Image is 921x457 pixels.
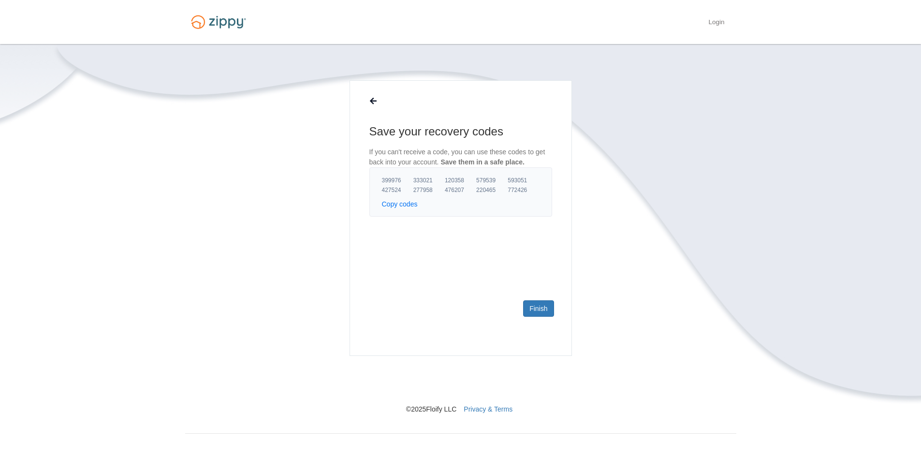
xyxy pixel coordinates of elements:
span: Save them in a safe place. [440,158,525,166]
button: Copy codes [382,199,418,209]
nav: © 2025 Floify LLC [185,356,736,414]
span: 277958 [413,186,445,194]
span: 593051 [508,177,539,184]
a: Privacy & Terms [464,405,512,413]
span: 120358 [445,177,476,184]
span: 772426 [508,186,539,194]
h1: Save your recovery codes [369,124,552,139]
p: If you can't receive a code, you can use these codes to get back into your account. [369,147,552,167]
span: 333021 [413,177,445,184]
span: 476207 [445,186,476,194]
a: Finish [523,300,554,317]
span: 220465 [476,186,508,194]
span: 427524 [382,186,413,194]
span: 399976 [382,177,413,184]
img: Logo [185,11,252,33]
a: Login [708,18,724,28]
span: 579539 [476,177,508,184]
